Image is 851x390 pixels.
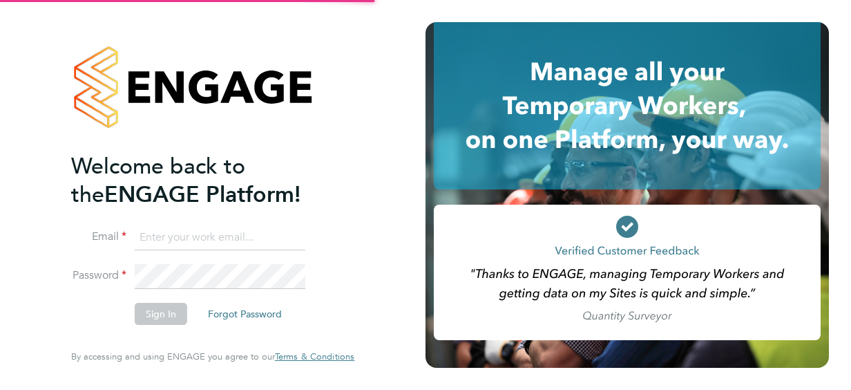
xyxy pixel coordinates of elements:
[71,152,341,209] h2: ENGAGE Platform!
[71,268,126,283] label: Password
[71,230,126,244] label: Email
[135,303,187,325] button: Sign In
[275,351,354,362] a: Terms & Conditions
[71,153,245,208] span: Welcome back to the
[275,351,354,362] span: Terms & Conditions
[135,225,305,250] input: Enter your work email...
[71,351,354,362] span: By accessing and using ENGAGE you agree to our
[197,303,293,325] button: Forgot Password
